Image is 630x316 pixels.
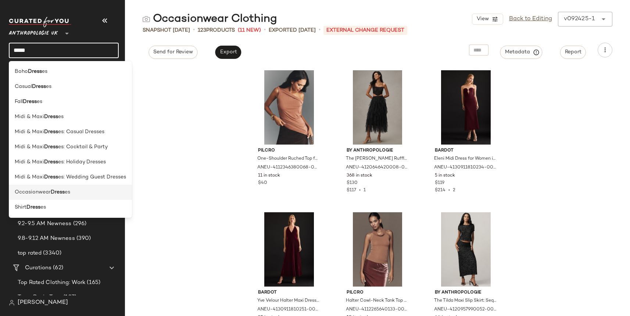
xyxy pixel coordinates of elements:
img: svg%3e [143,15,150,23]
span: 5 in stock [435,173,455,179]
span: Casual [15,83,32,90]
span: ANEU-4130911810251-000-625 [257,306,319,313]
span: 368 in stock [347,173,372,179]
span: [PERSON_NAME] [18,298,68,307]
span: ANEU-4130911810234-000-061 [434,164,496,171]
b: Dress [44,143,58,151]
span: (3340) [42,249,61,258]
img: 4130911810251_625_e [252,212,326,287]
div: v092425-1 [564,15,595,24]
button: Export [215,46,241,59]
span: View [476,16,488,22]
span: ANEU-4112346380068-000-020 [257,164,319,171]
span: Midi & Maxi [15,173,44,181]
span: Bardot [258,290,320,296]
a: Back to Editing [509,15,552,24]
b: Dress [32,83,46,90]
b: Dress [51,188,65,196]
div: Occasionwear Clothing [143,12,277,26]
span: Yve Velour Halter Maxi Dress for Women, Polyester/Elastane, Size Uk 10 by Bardot at Anthropologie [257,298,319,304]
span: es [42,68,47,75]
span: • [356,188,364,193]
span: Midi & Maxi [15,128,44,136]
span: Top Rated Clothing: Work [18,278,85,287]
span: Report [565,49,581,55]
span: Send for Review [153,49,193,55]
span: $117 [347,188,356,193]
span: es: Wedding Guest Dresses [58,173,126,181]
span: By Anthropologie [347,148,409,154]
span: 1 [364,188,366,193]
span: Shirt [15,203,26,211]
button: Report [560,46,586,59]
img: 4120646420008_001_b [341,70,415,145]
span: • [445,188,453,193]
span: 123 [198,28,206,33]
span: $130 [347,180,358,187]
span: $214 [435,188,445,193]
button: View [472,14,503,25]
b: Dress [23,98,37,106]
span: (165) [85,278,100,287]
img: 4112346380068_020_b [252,70,326,145]
span: Halter Cowl-Neck Tank Top for Women in Brown, Nylon/Elastane/Metal, Size Medium by Pilcro at Anth... [346,298,408,304]
b: Dress [44,158,58,166]
span: Export [219,49,237,55]
span: es: Holiday Dresses [58,158,106,166]
span: By Anthropologie [435,290,497,296]
button: Metadata [500,46,543,59]
span: 9.8-9.12 AM Newness [18,234,75,243]
span: One-Shoulder Ruched Top for Women in Brown, Polyester/Modal, Size Medium by Pilcro at Anthropologie [257,156,319,162]
span: (62) [51,264,63,272]
span: The Tilda Maxi Slip Skirt: Sequin Edition for Women in Black, Polyester/Polyamide/Elastane, Size ... [434,298,496,304]
img: svg%3e [9,300,15,306]
span: ANEU-4120646420008-000-001 [346,164,408,171]
b: Dress [44,173,58,181]
span: (390) [75,234,91,243]
img: cfy_white_logo.C9jOOHJF.svg [9,17,71,27]
b: Dress [44,113,58,121]
span: es [46,83,51,90]
span: top rated [18,249,42,258]
span: ANEU-4120957990052-000-001 [434,306,496,313]
div: Products [198,26,235,34]
span: Snapshot [DATE] [143,26,190,34]
span: es: Cocktail & Party [58,143,108,151]
span: • [319,26,321,35]
b: Dress [28,68,42,75]
b: Dress [44,128,58,136]
span: • [264,26,266,35]
img: 4120957990052_001_b [429,212,503,287]
span: es [65,188,70,196]
span: Midi & Maxi [15,143,44,151]
span: Metadata [505,49,538,56]
span: es [37,98,42,106]
span: (296) [72,220,87,228]
img: 4130911810234_061_e3 [429,70,503,145]
span: 2 [453,188,455,193]
span: $40 [258,180,267,187]
span: es: Casual Dresses [58,128,104,136]
button: Send for Review [148,46,197,59]
span: 9.2-9.5 AM Newness [18,220,72,228]
span: es [58,113,64,121]
span: 11 in stock [258,173,280,179]
span: The [PERSON_NAME] Ruffled Tulle Midi Skirt for Women in Black, Polyester/Rayon, Size Small by Ant... [346,156,408,162]
span: Pilcro [258,148,320,154]
span: Midi & Maxi [15,158,44,166]
span: Bardot [435,148,497,154]
p: Exported [DATE] [269,26,316,34]
span: Occasionwear [15,188,51,196]
span: Midi & Maxi [15,113,44,121]
span: es [40,203,46,211]
span: (137) [62,293,76,302]
img: 4112265640133_028_b [341,212,415,287]
span: Pilcro [347,290,409,296]
span: Tops: Basic Tops [18,293,62,302]
p: External Change Request [323,26,407,35]
span: Eleni Midi Dress for Women in Purple, Polyester/Elastane, Size Uk 12 by Bardot at Anthropologie [434,156,496,162]
span: Boho [15,68,28,75]
b: Dress [26,203,40,211]
span: Fall [15,98,23,106]
span: Curations [25,264,51,272]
